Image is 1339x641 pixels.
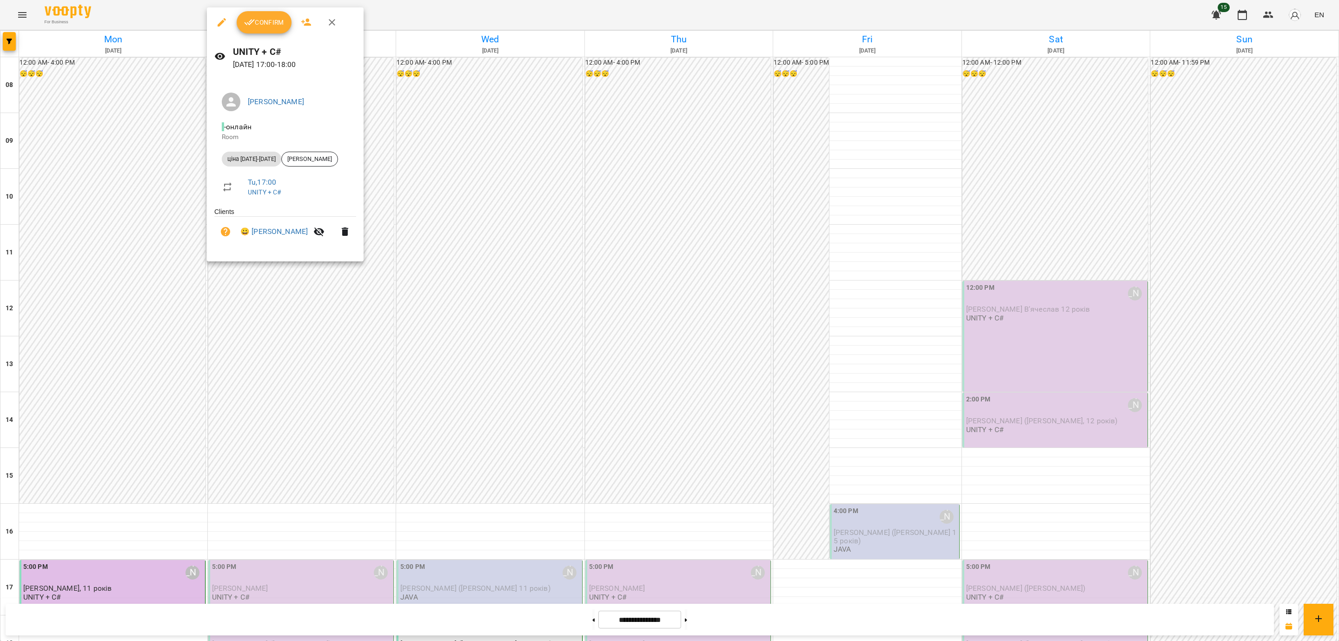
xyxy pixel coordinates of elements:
[248,178,276,187] a: Tu , 17:00
[240,226,308,237] a: 😀 [PERSON_NAME]
[222,133,349,142] p: Room
[222,155,281,163] span: ціна [DATE]-[DATE]
[281,152,338,167] div: [PERSON_NAME]
[244,17,284,28] span: Confirm
[214,207,356,250] ul: Clients
[248,188,281,196] a: UNITY + C#
[214,220,237,243] button: Unpaid. Bill the attendance?
[233,59,356,70] p: [DATE] 17:00 - 18:00
[222,122,253,131] span: - онлайн
[233,45,356,59] h6: UNITY + C#
[282,155,338,163] span: [PERSON_NAME]
[248,97,304,106] a: [PERSON_NAME]
[237,11,292,33] button: Confirm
